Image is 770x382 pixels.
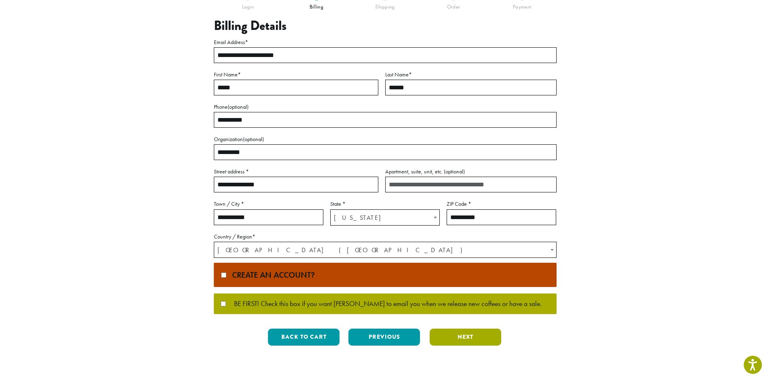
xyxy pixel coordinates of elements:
span: (optional) [228,103,249,110]
div: Order [419,0,488,10]
span: United States (US) [214,242,556,258]
div: Billing [282,0,351,10]
button: Previous [348,329,420,346]
input: BE FIRST! Check this box if you want [PERSON_NAME] to email you when we release new coffees or ha... [221,301,226,306]
span: (optional) [243,135,264,143]
label: First Name [214,70,378,80]
div: Login [214,0,283,10]
h3: Billing Details [214,18,557,34]
span: (optional) [444,168,465,175]
label: Last Name [385,70,557,80]
label: Town / City [214,199,323,209]
span: New Jersey [331,210,439,226]
label: ZIP Code [447,199,556,209]
label: Street address [214,167,378,177]
input: Create an account? [221,272,226,278]
span: Create an account? [228,270,315,280]
span: Country / Region [214,242,557,258]
span: BE FIRST! Check this box if you want [PERSON_NAME] to email you when we release new coffees or ha... [226,300,542,308]
span: State [330,209,440,226]
button: Next [430,329,501,346]
div: Shipping [351,0,420,10]
div: Payment [488,0,557,10]
label: State [330,199,440,209]
label: Apartment, suite, unit, etc. [385,167,557,177]
label: Organization [214,134,557,144]
button: Back to cart [268,329,340,346]
label: Email Address [214,37,557,47]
